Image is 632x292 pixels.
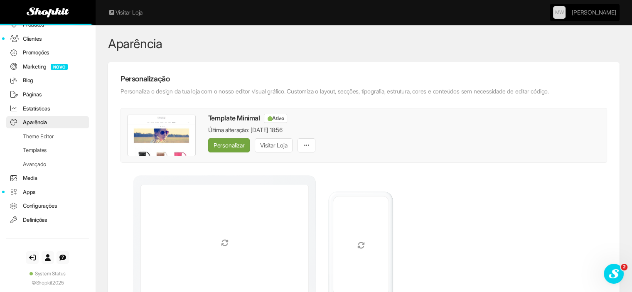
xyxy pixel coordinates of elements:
[264,114,287,123] span: Ativo
[6,47,89,59] a: Promoções
[208,138,250,152] a: Personalizar
[6,130,89,142] a: Theme Editor
[6,116,89,128] a: Aparência
[208,126,600,134] p: Última alteração: [DATE] 18:56
[35,270,66,277] span: System Status
[108,8,143,17] a: Visitar Loja
[27,7,69,17] img: Shopkit
[51,64,68,70] span: NOVO
[6,214,89,226] a: Definições
[6,74,89,86] a: Blog
[26,251,39,264] a: Sair
[120,87,607,96] p: Personaliza o design da tua loja com o nosso editor visual gráfico. Customiza o layout, secções, ...
[621,264,627,270] span: 2
[6,200,89,212] a: Configurações
[42,251,54,264] a: Conta
[553,6,566,19] a: MW
[57,251,69,264] a: Suporte
[208,115,600,122] h4: Template Minimal
[6,33,89,45] a: Clientes
[255,138,293,152] a: Visitar Loja
[6,270,89,277] a: System Status
[36,280,53,286] a: Shopkit
[6,158,89,170] a: Avançado
[120,75,607,83] h4: Personalização
[6,103,89,115] a: Estatísticas
[6,61,89,73] a: MarketingNOVO
[6,144,89,156] a: Templates
[6,186,89,198] a: Apps
[572,4,616,21] a: [PERSON_NAME]
[6,172,89,184] a: Media
[32,280,64,286] span: © 2025
[604,264,624,284] iframe: Intercom live chat
[108,36,162,51] a: Aparência
[6,88,89,101] a: Páginas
